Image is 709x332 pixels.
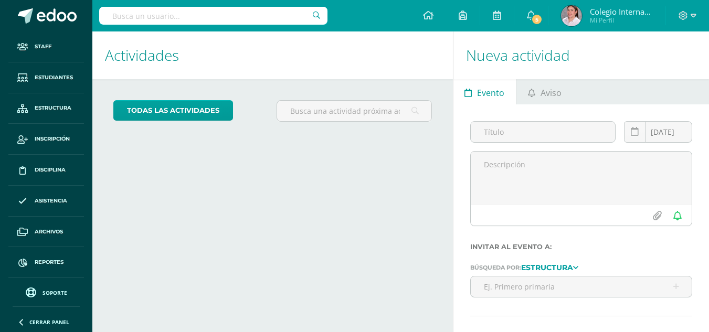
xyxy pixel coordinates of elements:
a: todas las Actividades [113,100,233,121]
span: Disciplina [35,166,66,174]
span: Aviso [541,80,562,105]
input: Busca una actividad próxima aquí... [277,101,431,121]
a: Aviso [516,79,573,104]
input: Ej. Primero primaria [471,276,692,297]
a: Estudiantes [8,62,84,93]
span: Reportes [35,258,64,266]
strong: Estructura [521,263,573,272]
span: 5 [531,14,543,25]
h1: Nueva actividad [466,31,696,79]
span: Búsqueda por: [470,264,521,271]
a: Evento [453,79,516,104]
input: Título [471,122,615,142]
span: Staff [35,42,51,51]
span: Evento [477,80,504,105]
img: 5bfc06c399020dbe0f888ed06c1a3da4.png [561,5,582,26]
input: Busca un usuario... [99,7,327,25]
span: Cerrar panel [29,318,69,326]
span: Estructura [35,104,71,112]
a: Asistencia [8,186,84,217]
h1: Actividades [105,31,440,79]
a: Archivos [8,217,84,248]
a: Disciplina [8,155,84,186]
label: Invitar al evento a: [470,243,692,251]
span: Soporte [43,289,67,296]
a: Soporte [13,285,80,299]
a: Estructura [521,263,578,271]
span: Estudiantes [35,73,73,82]
input: Fecha de entrega [625,122,692,142]
span: Inscripción [35,135,70,143]
span: Mi Perfil [590,16,653,25]
span: Archivos [35,228,63,236]
a: Estructura [8,93,84,124]
a: Inscripción [8,124,84,155]
span: Colegio Internacional [590,6,653,17]
a: Staff [8,31,84,62]
span: Asistencia [35,197,67,205]
a: Reportes [8,247,84,278]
